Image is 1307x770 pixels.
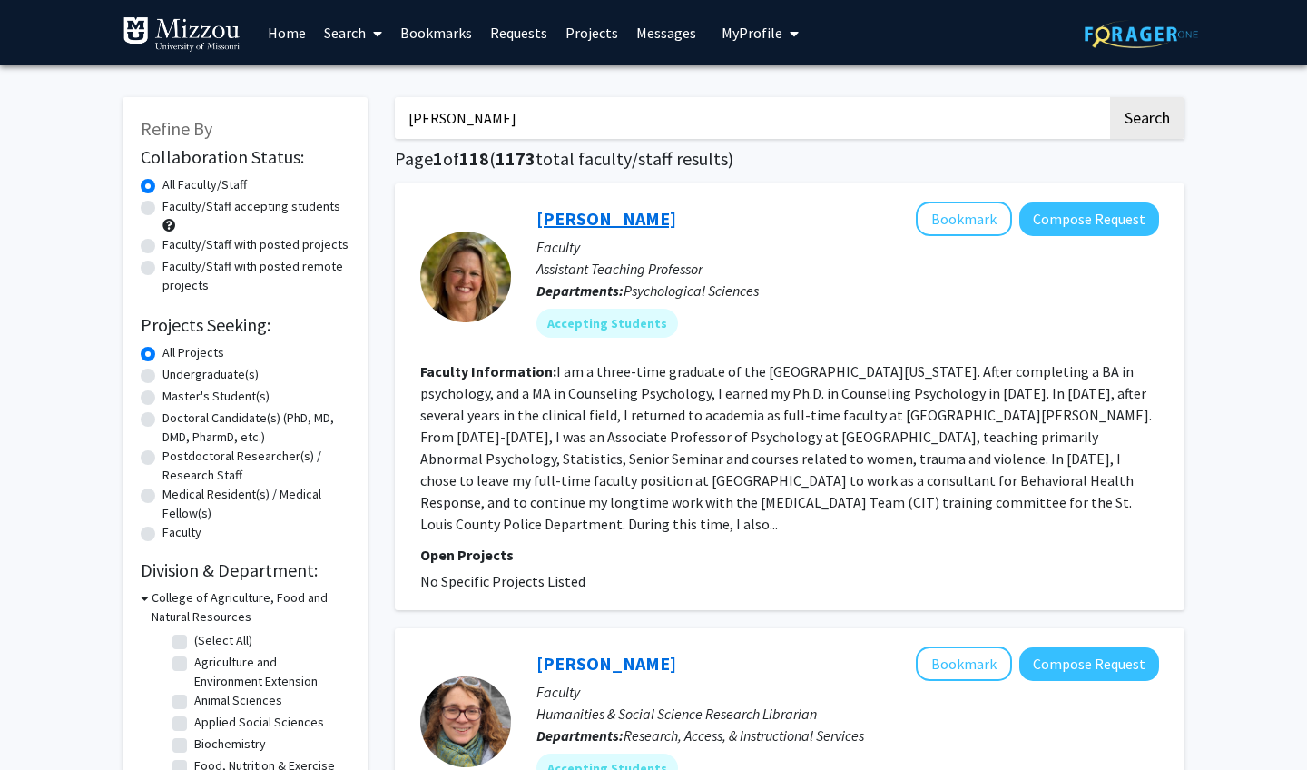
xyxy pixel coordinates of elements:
label: Faculty [162,523,201,542]
label: Applied Social Sciences [194,713,324,732]
h2: Collaboration Status: [141,146,349,168]
button: Add Rachel Brekhus to Bookmarks [916,647,1012,681]
p: Humanities & Social Science Research Librarian [536,703,1159,725]
mat-chip: Accepting Students [536,309,678,338]
span: 1 [433,147,443,170]
label: Postdoctoral Researcher(s) / Research Staff [162,447,349,485]
a: Projects [556,1,627,64]
iframe: Chat [14,688,77,756]
span: 118 [459,147,489,170]
label: Master's Student(s) [162,387,270,406]
img: ForagerOne Logo [1085,20,1198,48]
a: Search [315,1,391,64]
label: Doctoral Candidate(s) (PhD, MD, DMD, PharmD, etc.) [162,409,349,447]
fg-read-more: I am a three-time graduate of the [GEOGRAPHIC_DATA][US_STATE]. After completing a BA in psycholog... [420,362,1152,533]
a: Messages [627,1,705,64]
p: Assistant Teaching Professor [536,258,1159,280]
span: Psychological Sciences [624,281,759,300]
a: Home [259,1,315,64]
label: Faculty/Staff with posted remote projects [162,257,349,295]
h2: Projects Seeking: [141,314,349,336]
span: 1173 [496,147,536,170]
b: Faculty Information: [420,362,556,380]
span: Research, Access, & Instructional Services [624,726,864,745]
label: Faculty/Staff accepting students [162,197,340,216]
b: Departments: [536,281,624,300]
button: Compose Request to Rachel Brekhus [1019,647,1159,681]
button: Search [1110,97,1184,139]
p: Faculty [536,681,1159,703]
p: Faculty [536,236,1159,258]
label: Biochemistry [194,735,266,754]
label: Faculty/Staff with posted projects [162,235,349,254]
label: Agriculture and Environment Extension [194,653,345,691]
a: [PERSON_NAME] [536,207,676,230]
img: University of Missouri Logo [123,16,241,53]
span: My Profile [722,24,782,42]
h1: Page of ( total faculty/staff results) [395,148,1184,170]
button: Add Carrie Ellis-Kalton to Bookmarks [916,202,1012,236]
span: No Specific Projects Listed [420,572,585,590]
a: [PERSON_NAME] [536,652,676,675]
span: Refine By [141,117,212,140]
button: Compose Request to Carrie Ellis-Kalton [1019,202,1159,236]
label: Animal Sciences [194,691,282,710]
a: Requests [481,1,556,64]
label: Medical Resident(s) / Medical Fellow(s) [162,485,349,523]
b: Departments: [536,726,624,745]
a: Bookmarks [391,1,481,64]
label: All Projects [162,343,224,362]
label: All Faculty/Staff [162,175,247,194]
h2: Division & Department: [141,559,349,581]
h3: College of Agriculture, Food and Natural Resources [152,588,349,627]
label: Undergraduate(s) [162,365,259,384]
p: Open Projects [420,544,1159,566]
input: Search Keywords [395,97,1107,139]
label: (Select All) [194,631,252,650]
